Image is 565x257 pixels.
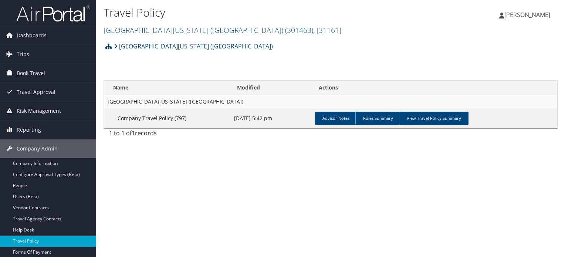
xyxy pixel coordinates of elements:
a: Rules Summary [355,112,400,125]
td: [GEOGRAPHIC_DATA][US_STATE] ([GEOGRAPHIC_DATA]) [104,95,557,108]
td: Company Travel Policy (797) [104,108,230,128]
span: Company Admin [17,139,58,158]
span: 1 [132,129,135,137]
span: Reporting [17,121,41,139]
span: Travel Approval [17,83,55,101]
th: Name: activate to sort column ascending [104,81,230,95]
h1: Travel Policy [104,5,406,20]
a: [GEOGRAPHIC_DATA][US_STATE] ([GEOGRAPHIC_DATA]) [114,39,273,54]
a: Advisor Notes [315,112,357,125]
span: Book Travel [17,64,45,82]
span: Trips [17,45,29,64]
span: Risk Management [17,102,61,120]
div: 1 to 1 of records [109,129,212,141]
a: [PERSON_NAME] [499,4,558,26]
span: , [ 31161 ] [313,25,341,35]
a: [GEOGRAPHIC_DATA][US_STATE] ([GEOGRAPHIC_DATA]) [104,25,341,35]
a: View Travel Policy Summary [399,112,468,125]
th: Actions [312,81,557,95]
td: [DATE] 5:42 pm [230,108,312,128]
th: Modified: activate to sort column ascending [230,81,312,95]
span: [PERSON_NAME] [504,11,550,19]
span: ( 301463 ) [285,25,313,35]
img: airportal-logo.png [16,5,90,22]
span: Dashboards [17,26,47,45]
